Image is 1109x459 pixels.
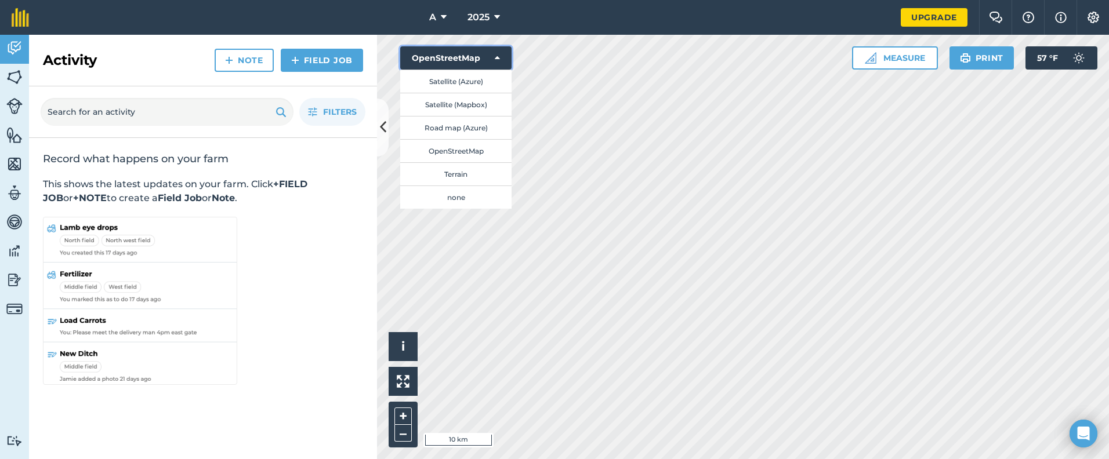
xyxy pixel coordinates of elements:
[852,46,938,70] button: Measure
[6,301,23,317] img: svg+xml;base64,PD94bWwgdmVyc2lvbj0iMS4wIiBlbmNvZGluZz0idXRmLTgiPz4KPCEtLSBHZW5lcmF0b3I6IEFkb2JlIE...
[400,162,512,185] button: Terrain
[158,192,202,203] strong: Field Job
[281,49,363,72] a: Field Job
[397,375,409,388] img: Four arrows, one pointing top left, one top right, one bottom right and the last bottom left
[1086,12,1100,23] img: A cog icon
[6,68,23,86] img: svg+xml;base64,PHN2ZyB4bWxucz0iaHR0cDovL3d3dy53My5vcmcvMjAwMC9zdmciIHdpZHRoPSI1NiIgaGVpZ2h0PSI2MC...
[401,339,405,354] span: i
[400,185,512,209] button: none
[6,39,23,57] img: svg+xml;base64,PD94bWwgdmVyc2lvbj0iMS4wIiBlbmNvZGluZz0idXRmLTgiPz4KPCEtLSBHZW5lcmF0b3I6IEFkb2JlIE...
[215,49,274,72] a: Note
[6,213,23,231] img: svg+xml;base64,PD94bWwgdmVyc2lvbj0iMS4wIiBlbmNvZGluZz0idXRmLTgiPz4KPCEtLSBHZW5lcmF0b3I6IEFkb2JlIE...
[12,8,29,27] img: fieldmargin Logo
[6,435,23,446] img: svg+xml;base64,PD94bWwgdmVyc2lvbj0iMS4wIiBlbmNvZGluZz0idXRmLTgiPz4KPCEtLSBHZW5lcmF0b3I6IEFkb2JlIE...
[6,271,23,289] img: svg+xml;base64,PD94bWwgdmVyc2lvbj0iMS4wIiBlbmNvZGluZz0idXRmLTgiPz4KPCEtLSBHZW5lcmF0b3I6IEFkb2JlIE...
[400,70,512,93] button: Satellite (Azure)
[43,177,363,205] p: This shows the latest updates on your farm. Click or to create a or .
[1021,12,1035,23] img: A question mark icon
[467,10,490,24] span: 2025
[949,46,1014,70] button: Print
[73,192,107,203] strong: +NOTE
[276,105,287,119] img: svg+xml;base64,PHN2ZyB4bWxucz0iaHR0cDovL3d3dy53My5vcmcvMjAwMC9zdmciIHdpZHRoPSIxOSIgaGVpZ2h0PSIyNC...
[960,51,971,65] img: svg+xml;base64,PHN2ZyB4bWxucz0iaHR0cDovL3d3dy53My5vcmcvMjAwMC9zdmciIHdpZHRoPSIxOSIgaGVpZ2h0PSIyNC...
[1070,420,1097,447] div: Open Intercom Messenger
[6,155,23,173] img: svg+xml;base64,PHN2ZyB4bWxucz0iaHR0cDovL3d3dy53My5vcmcvMjAwMC9zdmciIHdpZHRoPSI1NiIgaGVpZ2h0PSI2MC...
[1037,46,1058,70] span: 57 ° F
[865,52,876,64] img: Ruler icon
[1025,46,1097,70] button: 57 °F
[212,192,235,203] strong: Note
[394,407,412,425] button: +
[400,139,512,162] button: OpenStreetMap
[400,116,512,139] button: Road map (Azure)
[43,51,97,70] h2: Activity
[43,152,363,166] h2: Record what happens on your farm
[41,98,293,126] input: Search for an activity
[6,126,23,144] img: svg+xml;base64,PHN2ZyB4bWxucz0iaHR0cDovL3d3dy53My5vcmcvMjAwMC9zdmciIHdpZHRoPSI1NiIgaGVpZ2h0PSI2MC...
[1067,46,1090,70] img: svg+xml;base64,PD94bWwgdmVyc2lvbj0iMS4wIiBlbmNvZGluZz0idXRmLTgiPz4KPCEtLSBHZW5lcmF0b3I6IEFkb2JlIE...
[400,46,512,70] button: OpenStreetMap
[429,10,436,24] span: A
[323,105,357,118] span: Filters
[291,53,299,67] img: svg+xml;base64,PHN2ZyB4bWxucz0iaHR0cDovL3d3dy53My5vcmcvMjAwMC9zdmciIHdpZHRoPSIxNCIgaGVpZ2h0PSIyNC...
[225,53,233,67] img: svg+xml;base64,PHN2ZyB4bWxucz0iaHR0cDovL3d3dy53My5vcmcvMjAwMC9zdmciIHdpZHRoPSIxNCIgaGVpZ2h0PSIyNC...
[394,425,412,442] button: –
[6,242,23,260] img: svg+xml;base64,PD94bWwgdmVyc2lvbj0iMS4wIiBlbmNvZGluZz0idXRmLTgiPz4KPCEtLSBHZW5lcmF0b3I6IEFkb2JlIE...
[389,332,418,361] button: i
[400,93,512,116] button: Satellite (Mapbox)
[1055,10,1067,24] img: svg+xml;base64,PHN2ZyB4bWxucz0iaHR0cDovL3d3dy53My5vcmcvMjAwMC9zdmciIHdpZHRoPSIxNyIgaGVpZ2h0PSIxNy...
[299,98,365,126] button: Filters
[901,8,967,27] a: Upgrade
[6,98,23,114] img: svg+xml;base64,PD94bWwgdmVyc2lvbj0iMS4wIiBlbmNvZGluZz0idXRmLTgiPz4KPCEtLSBHZW5lcmF0b3I6IEFkb2JlIE...
[6,184,23,202] img: svg+xml;base64,PD94bWwgdmVyc2lvbj0iMS4wIiBlbmNvZGluZz0idXRmLTgiPz4KPCEtLSBHZW5lcmF0b3I6IEFkb2JlIE...
[989,12,1003,23] img: Two speech bubbles overlapping with the left bubble in the forefront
